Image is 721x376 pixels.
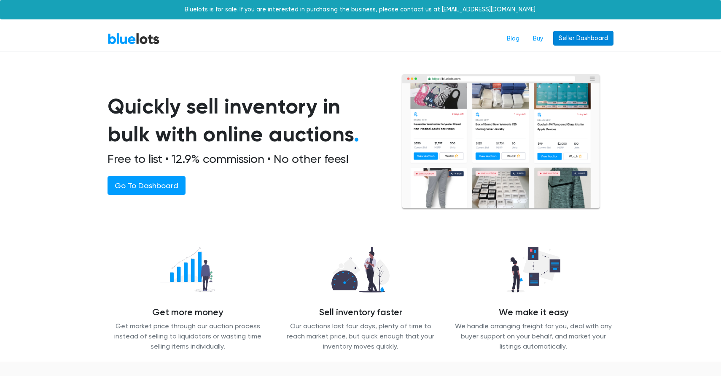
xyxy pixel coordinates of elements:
[500,31,526,47] a: Blog
[280,321,441,352] p: Our auctions last four days, plenty of time to reach market price, but quick enough that your inv...
[453,321,613,352] p: We handle arranging freight for you, deal with any buyer support on your behalf, and market your ...
[325,242,397,297] img: sell_faster-bd2504629311caa3513348c509a54ef7601065d855a39eafb26c6393f8aa8a46.png
[108,92,381,149] h1: Quickly sell inventory in bulk with online auctions
[108,307,268,318] h4: Get more money
[108,32,160,45] a: BlueLots
[526,31,550,47] a: Buy
[553,31,613,46] a: Seller Dashboard
[354,122,359,147] span: .
[108,321,268,352] p: Get market price through our auction process instead of selling to liquidators or wasting time se...
[401,74,601,210] img: browserlots-effe8949e13f0ae0d7b59c7c387d2f9fb811154c3999f57e71a08a1b8b46c466.png
[280,307,441,318] h4: Sell inventory faster
[108,152,381,166] h2: Free to list • 12.9% commission • No other fees!
[153,242,222,297] img: recover_more-49f15717009a7689fa30a53869d6e2571c06f7df1acb54a68b0676dd95821868.png
[453,307,613,318] h4: We make it easy
[108,176,186,195] a: Go To Dashboard
[500,242,567,297] img: we_manage-77d26b14627abc54d025a00e9d5ddefd645ea4957b3cc0d2b85b0966dac19dae.png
